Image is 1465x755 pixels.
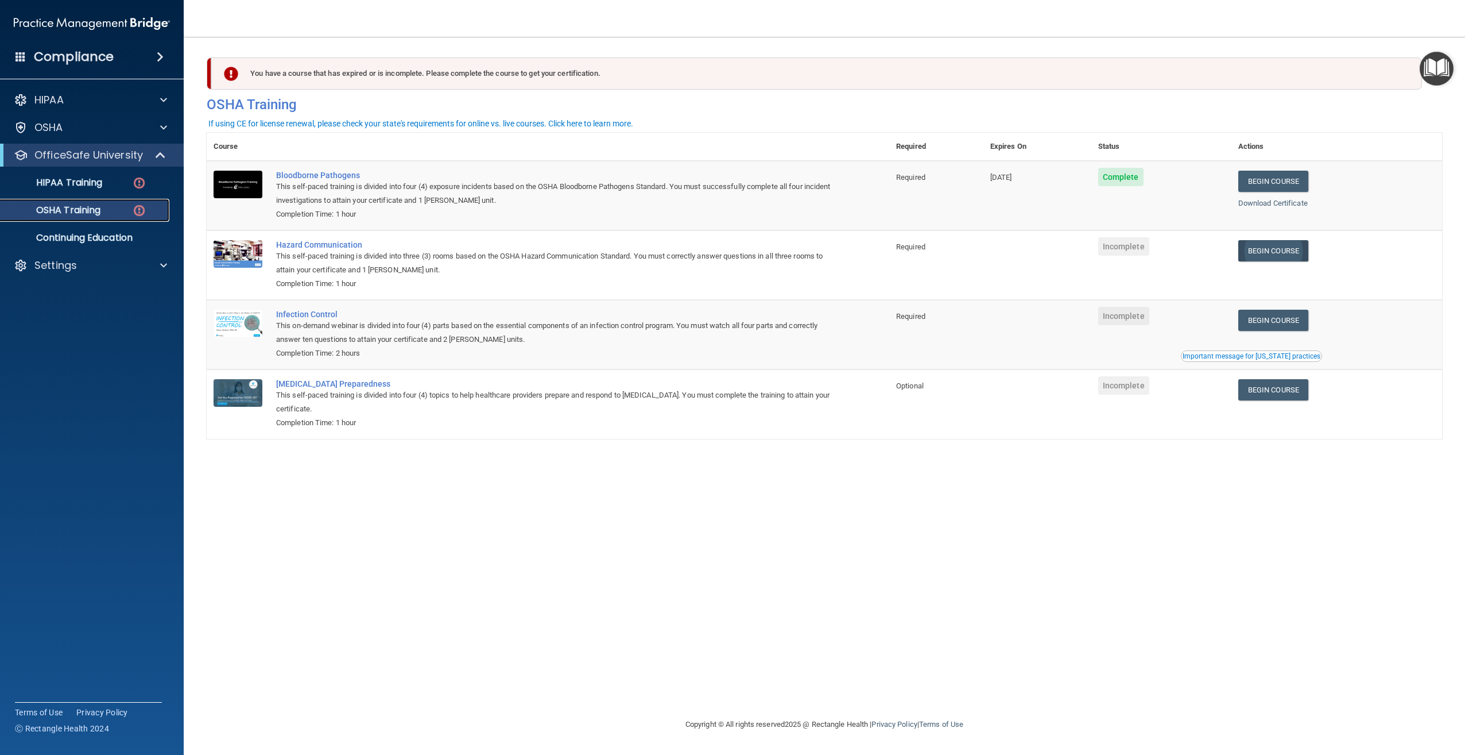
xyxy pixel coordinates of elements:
span: Complete [1098,168,1144,186]
p: HIPAA Training [7,177,102,188]
th: Actions [1231,133,1442,161]
span: Incomplete [1098,237,1149,256]
div: Completion Time: 2 hours [276,346,832,360]
th: Expires On [983,133,1091,161]
span: Incomplete [1098,307,1149,325]
a: Infection Control [276,310,832,319]
span: Ⓒ Rectangle Health 2024 [15,723,109,734]
a: OSHA [14,121,167,134]
h4: OSHA Training [207,97,1442,113]
button: Open Resource Center [1420,52,1454,86]
div: Important message for [US_STATE] practices [1183,353,1320,360]
div: You have a course that has expired or is incomplete. Please complete the course to get your certi... [211,57,1422,90]
a: Terms of Use [919,720,963,729]
div: Completion Time: 1 hour [276,207,832,221]
img: danger-circle.6113f641.png [132,176,146,190]
span: Optional [896,382,924,390]
div: Completion Time: 1 hour [276,416,832,430]
a: [MEDICAL_DATA] Preparedness [276,379,832,388]
img: danger-circle.6113f641.png [132,203,146,218]
a: Download Certificate [1238,199,1308,207]
span: Required [896,242,925,251]
a: Settings [14,259,167,272]
div: This self-paced training is divided into four (4) topics to help healthcare providers prepare and... [276,388,832,416]
p: OSHA [34,121,63,134]
a: Bloodborne Pathogens [276,171,832,180]
th: Course [207,133,269,161]
div: If using CE for license renewal, please check your state's requirements for online vs. live cours... [208,120,633,128]
img: PMB logo [14,12,170,35]
a: Begin Course [1238,310,1308,331]
span: Required [896,173,925,182]
th: Required [889,133,983,161]
a: Privacy Policy [76,707,128,718]
div: Copyright © All rights reserved 2025 @ Rectangle Health | | [615,706,1034,743]
p: HIPAA [34,93,64,107]
a: Begin Course [1238,240,1308,261]
span: Required [896,312,925,321]
button: If using CE for license renewal, please check your state's requirements for online vs. live cours... [207,118,635,129]
a: OfficeSafe University [14,148,166,162]
a: Hazard Communication [276,240,832,249]
p: OfficeSafe University [34,148,143,162]
p: Settings [34,259,77,272]
img: exclamation-circle-solid-danger.72ef9ffc.png [224,67,238,81]
a: Privacy Policy [871,720,917,729]
div: Completion Time: 1 hour [276,277,832,291]
button: Read this if you are a dental practitioner in the state of CA [1181,350,1322,362]
span: Incomplete [1098,376,1149,395]
a: HIPAA [14,93,167,107]
p: OSHA Training [7,205,100,216]
a: Begin Course [1238,171,1308,192]
div: This on-demand webinar is divided into four (4) parts based on the essential components of an inf... [276,319,832,346]
div: This self-paced training is divided into three (3) rooms based on the OSHA Hazard Communication S... [276,249,832,277]
a: Begin Course [1238,379,1308,400]
div: This self-paced training is divided into four (4) exposure incidents based on the OSHA Bloodborne... [276,180,832,207]
span: [DATE] [990,173,1012,182]
p: Continuing Education [7,232,164,244]
h4: Compliance [34,49,114,65]
th: Status [1091,133,1231,161]
a: Terms of Use [15,707,63,718]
